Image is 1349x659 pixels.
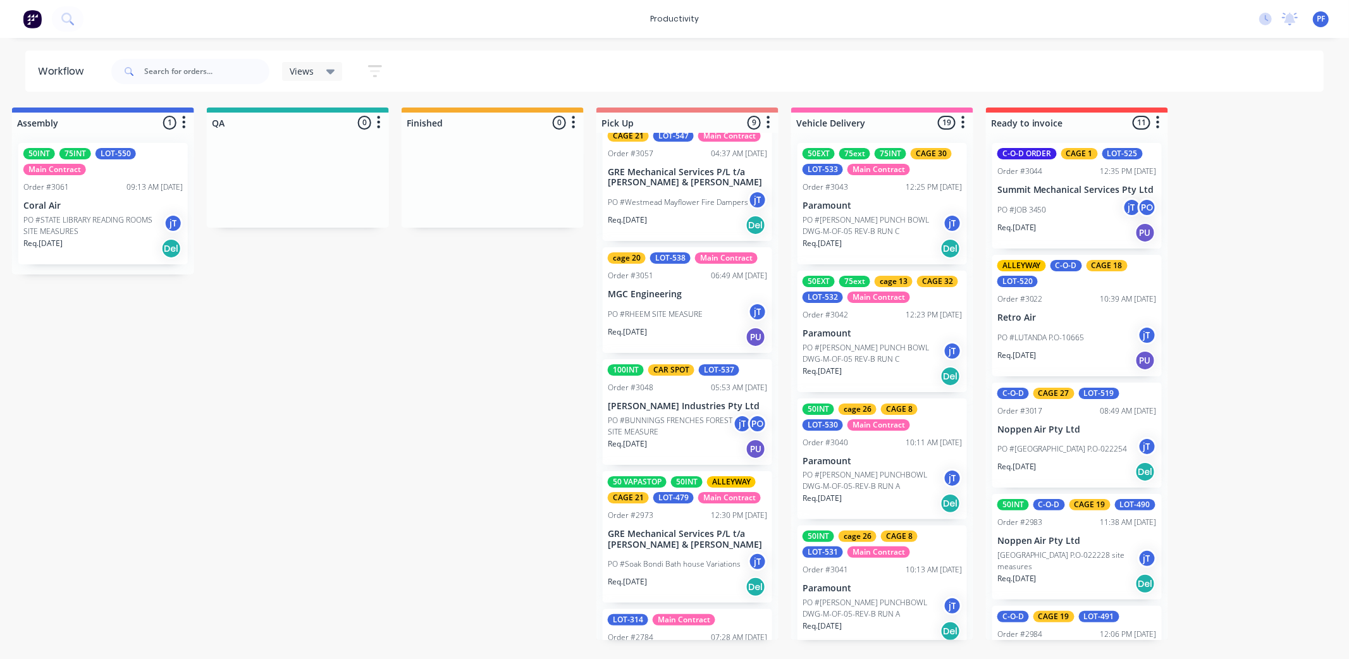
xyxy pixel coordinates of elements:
[698,130,761,142] div: Main Contract
[608,309,703,320] p: PO #RHEEM SITE MEASURE
[847,419,910,431] div: Main Contract
[608,576,647,588] p: Req. [DATE]
[161,238,182,259] div: Del
[943,596,962,615] div: jT
[803,493,842,504] p: Req. [DATE]
[1138,198,1157,217] div: PO
[997,204,1047,216] p: PO #JOB 3450
[803,620,842,632] p: Req. [DATE]
[59,148,91,159] div: 75INT
[711,632,767,643] div: 07:28 AM [DATE]
[164,214,183,233] div: jT
[839,531,877,542] div: cage 26
[997,222,1037,233] p: Req. [DATE]
[943,342,962,360] div: jT
[603,247,772,353] div: cage 20LOT-538Main ContractOrder #305106:49 AM [DATE]MGC EngineeringPO #RHEEM SITE MEASUREjTReq.[...
[1079,388,1119,399] div: LOT-519
[875,276,913,287] div: cage 13
[997,293,1043,305] div: Order #3022
[23,148,55,159] div: 50INT
[803,238,842,249] p: Req. [DATE]
[997,185,1157,195] p: Summit Mechanical Services Pty Ltd
[711,148,767,159] div: 04:37 AM [DATE]
[608,197,748,208] p: PO #Westmead Mayflower Fire Dampers
[608,364,644,376] div: 100INT
[1135,350,1155,371] div: PU
[847,164,910,175] div: Main Contract
[803,182,848,193] div: Order #3043
[644,9,705,28] div: productivity
[603,359,772,465] div: 100INTCAR SPOTLOT-537Order #304805:53 AM [DATE][PERSON_NAME] Industries Pty LtdPO #BUNNINGS FRENC...
[997,499,1029,510] div: 50INT
[1115,499,1155,510] div: LOT-490
[23,214,164,237] p: PO #STATE LIBRARY READING ROOMS SITE MEASURES
[803,328,962,339] p: Paramount
[653,614,715,625] div: Main Contract
[1033,499,1065,510] div: C-O-D
[23,9,42,28] img: Factory
[23,164,86,175] div: Main Contract
[748,414,767,433] div: PO
[290,65,314,78] span: Views
[1317,13,1325,25] span: PF
[1100,293,1157,305] div: 10:39 AM [DATE]
[803,276,835,287] div: 50EXT
[906,309,962,321] div: 12:23 PM [DATE]
[940,366,961,386] div: Del
[1069,499,1111,510] div: CAGE 19
[126,182,183,193] div: 09:13 AM [DATE]
[997,573,1037,584] p: Req. [DATE]
[940,238,961,259] div: Del
[997,536,1157,546] p: Noppen Air Pty Ltd
[940,493,961,514] div: Del
[653,130,694,142] div: LOT-547
[1087,260,1128,271] div: CAGE 18
[943,469,962,488] div: jT
[608,476,667,488] div: 50 VAPASTOP
[23,238,63,249] p: Req. [DATE]
[839,276,870,287] div: 75ext
[997,611,1029,622] div: C-O-D
[608,401,767,412] p: [PERSON_NAME] Industries Pty Ltd
[943,214,962,233] div: jT
[847,546,910,558] div: Main Contract
[803,583,962,594] p: Paramount
[997,405,1043,417] div: Order #3017
[698,492,761,503] div: Main Contract
[1050,260,1082,271] div: C-O-D
[798,271,967,392] div: 50EXT75extcage 13CAGE 32LOT-532Main ContractOrder #304212:23 PM [DATE]ParamountPO #[PERSON_NAME] ...
[803,469,943,492] p: PO #[PERSON_NAME] PUNCHBOWL DWG-M-OF-05-REV-B RUN A
[992,143,1162,249] div: C-O-D ORDERCAGE 1LOT-525Order #304412:35 PM [DATE]Summit Mechanical Services Pty LtdPO #JOB 3450j...
[803,309,848,321] div: Order #3042
[803,456,962,467] p: Paramount
[881,531,918,542] div: CAGE 8
[608,529,767,550] p: GRE Mechanical Services P/L t/a [PERSON_NAME] & [PERSON_NAME]
[733,414,752,433] div: jT
[1135,462,1155,482] div: Del
[95,148,136,159] div: LOT-550
[798,526,967,647] div: 50INTcage 26CAGE 8LOT-531Main ContractOrder #304110:13 AM [DATE]ParamountPO #[PERSON_NAME] PUNCHB...
[1123,198,1142,217] div: jT
[38,64,90,79] div: Workflow
[803,419,843,431] div: LOT-530
[906,182,962,193] div: 12:25 PM [DATE]
[746,439,766,459] div: PU
[997,461,1037,472] p: Req. [DATE]
[997,350,1037,361] p: Req. [DATE]
[1135,574,1155,594] div: Del
[608,270,653,281] div: Order #3051
[798,143,967,264] div: 50EXT75ext75INTCAGE 30LOT-533Main ContractOrder #304312:25 PM [DATE]ParamountPO #[PERSON_NAME] PU...
[881,403,918,415] div: CAGE 8
[608,382,653,393] div: Order #3048
[917,276,958,287] div: CAGE 32
[608,614,648,625] div: LOT-314
[1100,517,1157,528] div: 11:38 AM [DATE]
[997,443,1128,455] p: PO #[GEOGRAPHIC_DATA] P.O-022254
[803,437,848,448] div: Order #3040
[992,494,1162,600] div: 50INTC-O-DCAGE 19LOT-490Order #298311:38 AM [DATE]Noppen Air Pty Ltd[GEOGRAPHIC_DATA] P.O-022228 ...
[1033,388,1075,399] div: CAGE 27
[1138,326,1157,345] div: jT
[608,510,653,521] div: Order #2973
[1135,223,1155,243] div: PU
[911,148,952,159] div: CAGE 30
